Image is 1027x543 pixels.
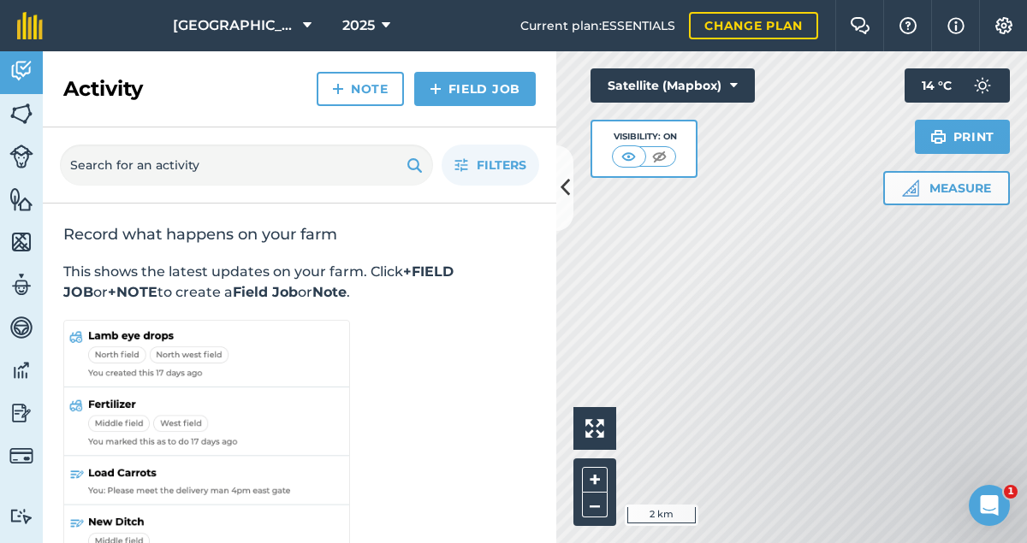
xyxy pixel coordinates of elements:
span: Filters [477,156,526,174]
img: A question mark icon [898,17,918,34]
img: svg+xml;base64,PHN2ZyB4bWxucz0iaHR0cDovL3d3dy53My5vcmcvMjAwMC9zdmciIHdpZHRoPSIxNCIgaGVpZ2h0PSIyNC... [430,79,442,99]
img: Two speech bubbles overlapping with the left bubble in the forefront [850,17,870,34]
img: svg+xml;base64,PHN2ZyB4bWxucz0iaHR0cDovL3d3dy53My5vcmcvMjAwMC9zdmciIHdpZHRoPSIxOSIgaGVpZ2h0PSIyNC... [930,127,947,147]
span: 2025 [342,15,375,36]
a: Note [317,72,404,106]
img: svg+xml;base64,PHN2ZyB4bWxucz0iaHR0cDovL3d3dy53My5vcmcvMjAwMC9zdmciIHdpZHRoPSIxNyIgaGVpZ2h0PSIxNy... [947,15,965,36]
img: svg+xml;base64,PD94bWwgdmVyc2lvbj0iMS4wIiBlbmNvZGluZz0idXRmLTgiPz4KPCEtLSBHZW5lcmF0b3I6IEFkb2JlIE... [9,58,33,84]
a: Change plan [689,12,818,39]
button: Measure [883,171,1010,205]
img: svg+xml;base64,PD94bWwgdmVyc2lvbj0iMS4wIiBlbmNvZGluZz0idXRmLTgiPz4KPCEtLSBHZW5lcmF0b3I6IEFkb2JlIE... [9,444,33,468]
img: svg+xml;base64,PD94bWwgdmVyc2lvbj0iMS4wIiBlbmNvZGluZz0idXRmLTgiPz4KPCEtLSBHZW5lcmF0b3I6IEFkb2JlIE... [9,145,33,168]
img: svg+xml;base64,PHN2ZyB4bWxucz0iaHR0cDovL3d3dy53My5vcmcvMjAwMC9zdmciIHdpZHRoPSI1NiIgaGVpZ2h0PSI2MC... [9,101,33,127]
img: svg+xml;base64,PD94bWwgdmVyc2lvbj0iMS4wIiBlbmNvZGluZz0idXRmLTgiPz4KPCEtLSBHZW5lcmF0b3I6IEFkb2JlIE... [965,68,1000,103]
img: svg+xml;base64,PD94bWwgdmVyc2lvbj0iMS4wIiBlbmNvZGluZz0idXRmLTgiPz4KPCEtLSBHZW5lcmF0b3I6IEFkb2JlIE... [9,400,33,426]
button: Satellite (Mapbox) [591,68,755,103]
img: svg+xml;base64,PD94bWwgdmVyc2lvbj0iMS4wIiBlbmNvZGluZz0idXRmLTgiPz4KPCEtLSBHZW5lcmF0b3I6IEFkb2JlIE... [9,315,33,340]
img: svg+xml;base64,PHN2ZyB4bWxucz0iaHR0cDovL3d3dy53My5vcmcvMjAwMC9zdmciIHdpZHRoPSI1NiIgaGVpZ2h0PSI2MC... [9,186,33,212]
span: 14 ° C [922,68,952,103]
div: Visibility: On [612,130,677,144]
button: – [582,493,608,517]
a: Field Job [414,72,536,106]
img: svg+xml;base64,PHN2ZyB4bWxucz0iaHR0cDovL3d3dy53My5vcmcvMjAwMC9zdmciIHdpZHRoPSIxNCIgaGVpZ2h0PSIyNC... [332,79,344,99]
iframe: Intercom live chat [969,485,1010,526]
img: svg+xml;base64,PD94bWwgdmVyc2lvbj0iMS4wIiBlbmNvZGluZz0idXRmLTgiPz4KPCEtLSBHZW5lcmF0b3I6IEFkb2JlIE... [9,272,33,298]
img: Four arrows, one pointing top left, one top right, one bottom right and the last bottom left [585,419,604,438]
img: svg+xml;base64,PHN2ZyB4bWxucz0iaHR0cDovL3d3dy53My5vcmcvMjAwMC9zdmciIHdpZHRoPSI1MCIgaGVpZ2h0PSI0MC... [649,148,670,165]
span: Current plan : ESSENTIALS [520,16,675,35]
h2: Activity [63,75,143,103]
input: Search for an activity [60,145,433,186]
span: 1 [1004,485,1018,499]
img: Ruler icon [902,180,919,197]
h2: Record what happens on your farm [63,224,536,245]
img: svg+xml;base64,PHN2ZyB4bWxucz0iaHR0cDovL3d3dy53My5vcmcvMjAwMC9zdmciIHdpZHRoPSI1MCIgaGVpZ2h0PSI0MC... [618,148,639,165]
img: svg+xml;base64,PHN2ZyB4bWxucz0iaHR0cDovL3d3dy53My5vcmcvMjAwMC9zdmciIHdpZHRoPSI1NiIgaGVpZ2h0PSI2MC... [9,229,33,255]
button: Print [915,120,1011,154]
strong: Field Job [233,284,298,300]
p: This shows the latest updates on your farm. Click or to create a or . [63,262,536,303]
strong: Note [312,284,347,300]
button: + [582,467,608,493]
button: Filters [442,145,539,186]
img: A cog icon [994,17,1014,34]
img: svg+xml;base64,PHN2ZyB4bWxucz0iaHR0cDovL3d3dy53My5vcmcvMjAwMC9zdmciIHdpZHRoPSIxOSIgaGVpZ2h0PSIyNC... [407,155,423,175]
strong: +NOTE [108,284,157,300]
img: fieldmargin Logo [17,12,43,39]
button: 14 °C [905,68,1010,103]
img: svg+xml;base64,PD94bWwgdmVyc2lvbj0iMS4wIiBlbmNvZGluZz0idXRmLTgiPz4KPCEtLSBHZW5lcmF0b3I6IEFkb2JlIE... [9,508,33,524]
img: svg+xml;base64,PD94bWwgdmVyc2lvbj0iMS4wIiBlbmNvZGluZz0idXRmLTgiPz4KPCEtLSBHZW5lcmF0b3I6IEFkb2JlIE... [9,357,33,383]
span: [GEOGRAPHIC_DATA] [173,15,296,36]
